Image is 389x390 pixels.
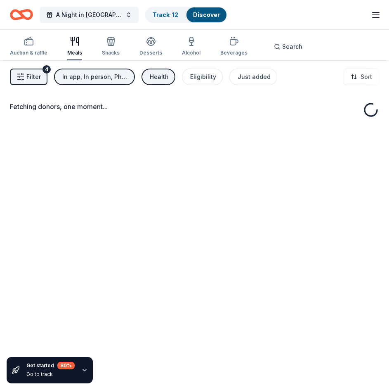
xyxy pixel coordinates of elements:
div: Just added [238,72,271,82]
button: Auction & raffle [10,33,47,60]
button: Beverages [220,33,248,60]
div: In app, In person, Phone, Website, Mail, Email, Fax [62,72,128,82]
button: Meals [67,33,82,60]
div: Meals [67,50,82,56]
button: Desserts [139,33,162,60]
button: In app, In person, Phone, Website, Mail, Email, Fax [54,69,135,85]
span: Filter [26,72,41,82]
span: Search [282,42,302,52]
button: Eligibility [182,69,223,85]
button: Just added [229,69,277,85]
div: 80 % [57,362,75,369]
div: Auction & raffle [10,50,47,56]
span: A Night in [GEOGRAPHIC_DATA] - That's Amore! [56,10,122,20]
div: Health [150,72,169,82]
div: Beverages [220,50,248,56]
button: Search [267,38,309,55]
div: Alcohol [182,50,200,56]
div: 4 [42,65,51,74]
a: Home [10,5,33,24]
div: Eligibility [190,72,216,82]
button: Filter4 [10,69,47,85]
div: Snacks [102,50,120,56]
div: Get started [26,362,75,369]
button: Track· 12Discover [145,7,227,23]
button: Sort [344,69,379,85]
div: Desserts [139,50,162,56]
button: Snacks [102,33,120,60]
button: Alcohol [182,33,200,60]
span: Sort [361,72,372,82]
div: Go to track [26,371,75,378]
button: A Night in [GEOGRAPHIC_DATA] - That's Amore! [40,7,139,23]
button: Health [141,69,175,85]
a: Discover [193,11,220,18]
a: Track· 12 [153,11,178,18]
div: Fetching donors, one moment... [10,102,379,112]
